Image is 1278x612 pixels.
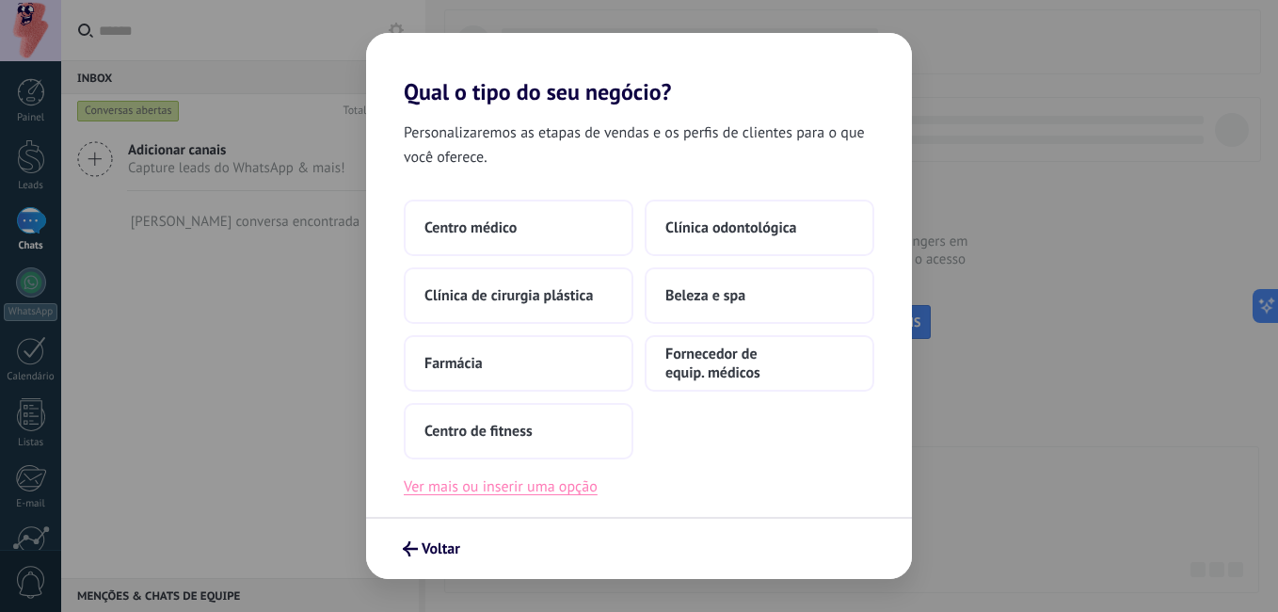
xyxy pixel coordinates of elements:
[424,218,517,237] span: Centro médico
[645,335,874,392] button: Fornecedor de equip. médicos
[665,345,854,382] span: Fornecedor de equip. médicos
[394,533,469,565] button: Voltar
[424,354,483,373] span: Farmácia
[665,286,745,305] span: Beleza e spa
[424,286,593,305] span: Clínica de cirurgia plástica
[404,475,598,499] button: Ver mais ou inserir uma opção
[424,422,533,441] span: Centro de fitness
[404,403,633,459] button: Centro de fitness
[645,267,874,324] button: Beleza e spa
[404,335,633,392] button: Farmácia
[366,33,912,105] h2: Qual o tipo do seu negócio?
[645,200,874,256] button: Clínica odontológica
[404,200,633,256] button: Centro médico
[422,542,460,556] span: Voltar
[665,218,797,237] span: Clínica odontológica
[404,267,633,324] button: Clínica de cirurgia plástica
[404,121,874,169] span: Personalizaremos as etapas de vendas e os perfis de clientes para o que você oferece.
